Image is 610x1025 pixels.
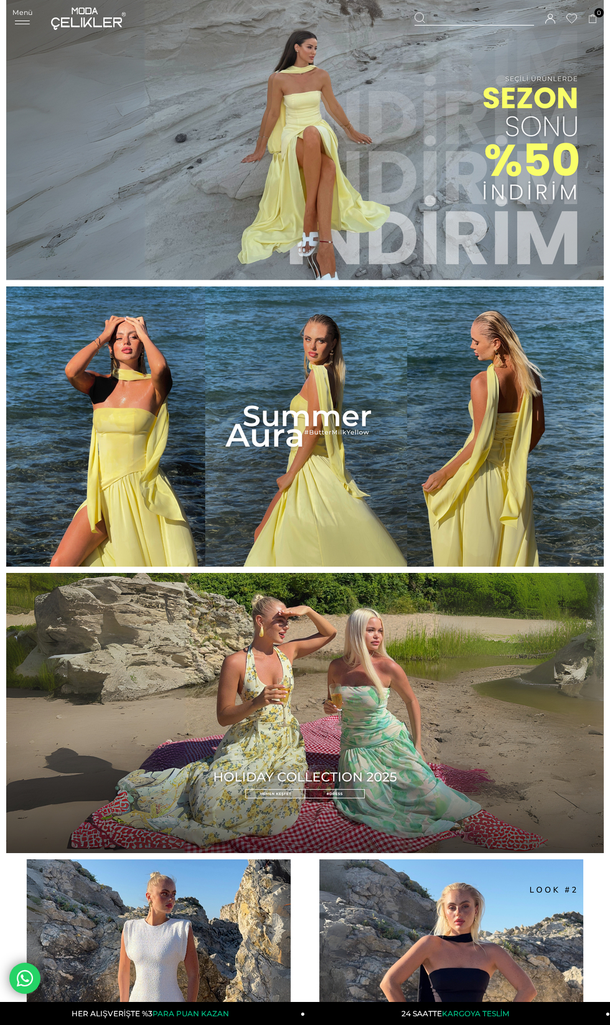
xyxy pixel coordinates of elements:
[12,8,32,17] span: Menü
[152,1009,229,1018] span: PARA PUAN KAZAN
[305,1002,610,1025] a: 24 SAATTEKARGOYA TESLİM
[442,1009,509,1018] span: KARGOYA TESLİM
[594,8,604,17] span: 0
[6,286,604,567] img: https://www.modacelikler.com/yeni-gelenler
[51,7,126,30] img: logo
[588,14,598,24] a: 0
[6,573,604,853] img: title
